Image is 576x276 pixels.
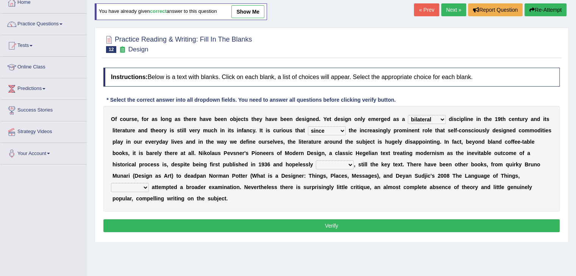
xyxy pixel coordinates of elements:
b: n [506,127,510,133]
b: t [349,127,351,133]
b: h [503,116,506,122]
b: i [543,116,545,122]
b: i [544,127,545,133]
span: 12 [106,46,116,53]
b: y [362,116,365,122]
b: n [309,116,313,122]
b: i [378,127,380,133]
b: n [361,127,364,133]
b: r [120,127,122,133]
a: « Prev [414,3,439,16]
b: e [177,139,180,145]
b: e [354,127,357,133]
b: e [194,116,197,122]
b: e [218,116,221,122]
small: Design [128,46,148,53]
b: v [206,116,209,122]
b: i [170,127,171,133]
b: p [393,127,397,133]
b: s [178,116,181,122]
b: n [222,127,225,133]
b: i [305,116,306,122]
b: f [115,116,117,122]
b: r [523,116,524,122]
b: o [354,116,357,122]
b: i [459,116,461,122]
a: Tests [0,35,87,54]
b: r [367,127,369,133]
b: f [242,127,244,133]
b: c [250,127,253,133]
b: o [144,116,147,122]
b: y [197,127,200,133]
b: . [319,116,320,122]
b: v [189,127,192,133]
b: t [206,139,208,145]
b: n [478,116,481,122]
b: g [381,116,384,122]
b: d [387,116,390,122]
b: i [465,116,467,122]
b: d [512,127,516,133]
b: g [345,116,348,122]
b: m [529,127,534,133]
b: d [192,139,195,145]
b: e [368,116,371,122]
b: o [283,127,286,133]
b: s [546,116,549,122]
b: t [150,127,152,133]
b: m [402,127,407,133]
b: a [203,116,206,122]
b: o [476,127,479,133]
b: e [256,116,259,122]
b: e [489,116,492,122]
b: e [299,116,302,122]
b: u [520,116,523,122]
b: c [509,116,512,122]
b: n [246,127,250,133]
b: r [162,127,164,133]
b: t [418,127,420,133]
b: e [189,116,192,122]
b: d [159,139,162,145]
b: d [492,127,496,133]
b: e [384,116,387,122]
b: h [485,116,489,122]
b: m [203,127,208,133]
b: e [286,116,289,122]
b: y [165,139,168,145]
b: a [393,116,396,122]
b: t [261,127,263,133]
b: s [448,127,451,133]
b: a [151,116,155,122]
b: s [396,116,399,122]
b: g [503,127,506,133]
b: h [437,127,440,133]
b: c [518,127,521,133]
b: r [397,127,399,133]
b: n [380,127,383,133]
b: c [364,127,367,133]
small: Exam occurring question [118,46,126,53]
b: n [408,127,412,133]
b: t [484,116,485,122]
b: O [111,116,115,122]
b: h [350,127,354,133]
h4: Below is a text with blanks. Click on each blank, a list of choices will appear. Select the appro... [103,68,560,87]
b: o [425,127,428,133]
b: i [198,139,200,145]
b: c [120,116,123,122]
b: v [174,139,177,145]
b: u [127,127,130,133]
b: m [371,116,376,122]
b: c [471,127,474,133]
b: i [237,127,239,133]
b: s [177,127,180,133]
b: t [295,127,297,133]
b: a [138,127,141,133]
b: e [313,116,316,122]
b: t [329,116,331,122]
b: o [462,127,465,133]
b: a [440,127,443,133]
b: a [402,116,405,122]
